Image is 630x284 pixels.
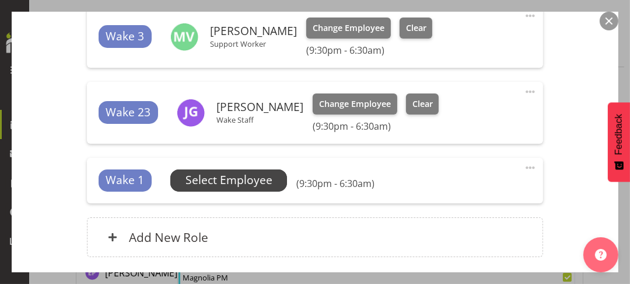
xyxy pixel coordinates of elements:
span: Clear [406,22,426,34]
h6: (9:30pm - 6:30am) [296,178,374,189]
button: Change Employee [306,18,391,39]
span: Wake 1 [106,172,144,189]
img: help-xxl-2.png [595,249,607,261]
span: Select Employee [185,172,272,189]
button: Clear [400,18,433,39]
h6: [PERSON_NAME] [216,101,303,113]
p: Wake Staff [216,115,303,124]
h6: Add New Role [129,230,208,245]
button: Feedback - Show survey [608,102,630,182]
h6: [PERSON_NAME] [210,25,297,37]
span: Change Employee [313,22,384,34]
button: Clear [406,93,439,115]
span: Wake 3 [106,28,144,45]
h6: (9:30pm - 6:30am) [313,120,439,132]
span: Clear [412,98,433,110]
span: Wake 23 [106,104,150,121]
span: Feedback [614,114,624,155]
p: Support Worker [210,39,297,49]
img: mele-viau6007.jpg [170,23,198,51]
span: Change Employee [319,98,391,110]
img: justin-george6004.jpg [177,99,205,127]
button: Change Employee [313,93,397,115]
h6: (9:30pm - 6:30am) [306,44,432,56]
